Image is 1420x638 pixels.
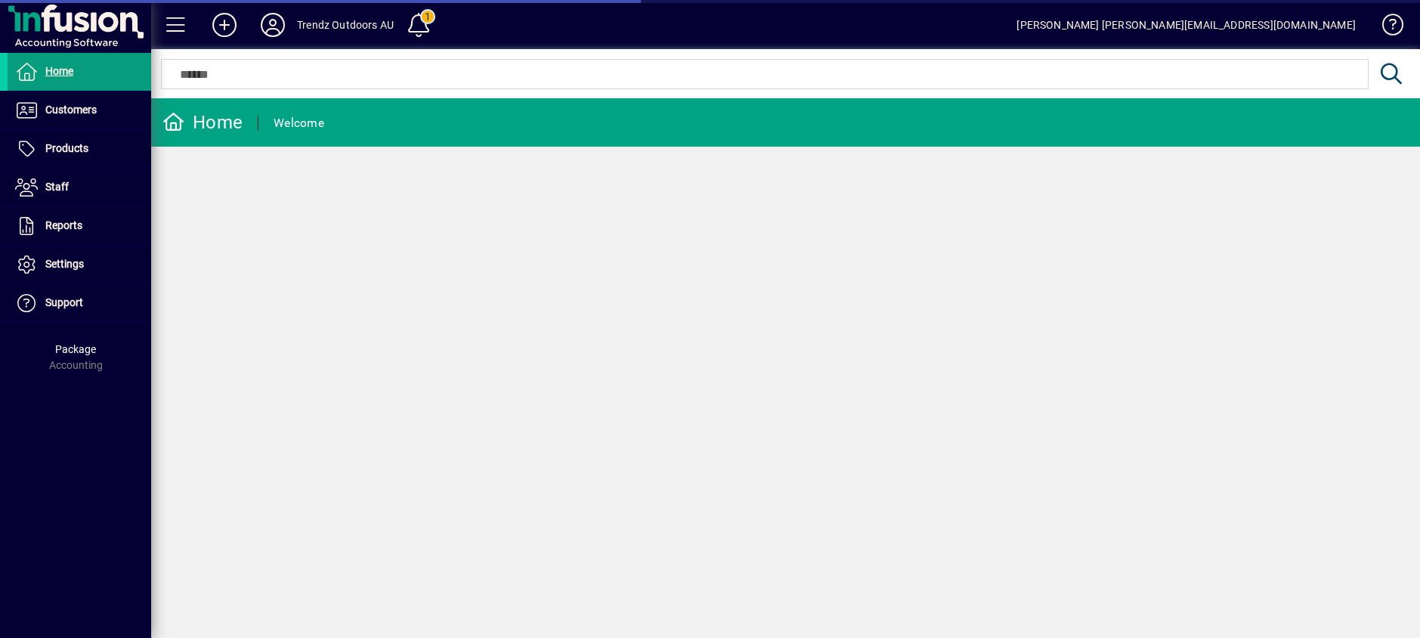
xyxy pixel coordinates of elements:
a: Products [8,130,151,168]
div: Welcome [274,111,324,135]
div: Trendz Outdoors AU [297,13,394,37]
span: Settings [45,258,84,270]
a: Knowledge Base [1371,3,1401,52]
button: Profile [249,11,297,39]
span: Home [45,65,73,77]
a: Settings [8,246,151,283]
span: Staff [45,181,69,193]
a: Reports [8,207,151,245]
a: Customers [8,91,151,129]
span: Package [55,343,96,355]
a: Staff [8,169,151,206]
button: Add [200,11,249,39]
span: Support [45,296,83,308]
span: Reports [45,219,82,231]
span: Customers [45,104,97,116]
span: Products [45,142,88,154]
div: [PERSON_NAME] [PERSON_NAME][EMAIL_ADDRESS][DOMAIN_NAME] [1016,13,1356,37]
div: Home [162,110,243,135]
a: Support [8,284,151,322]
